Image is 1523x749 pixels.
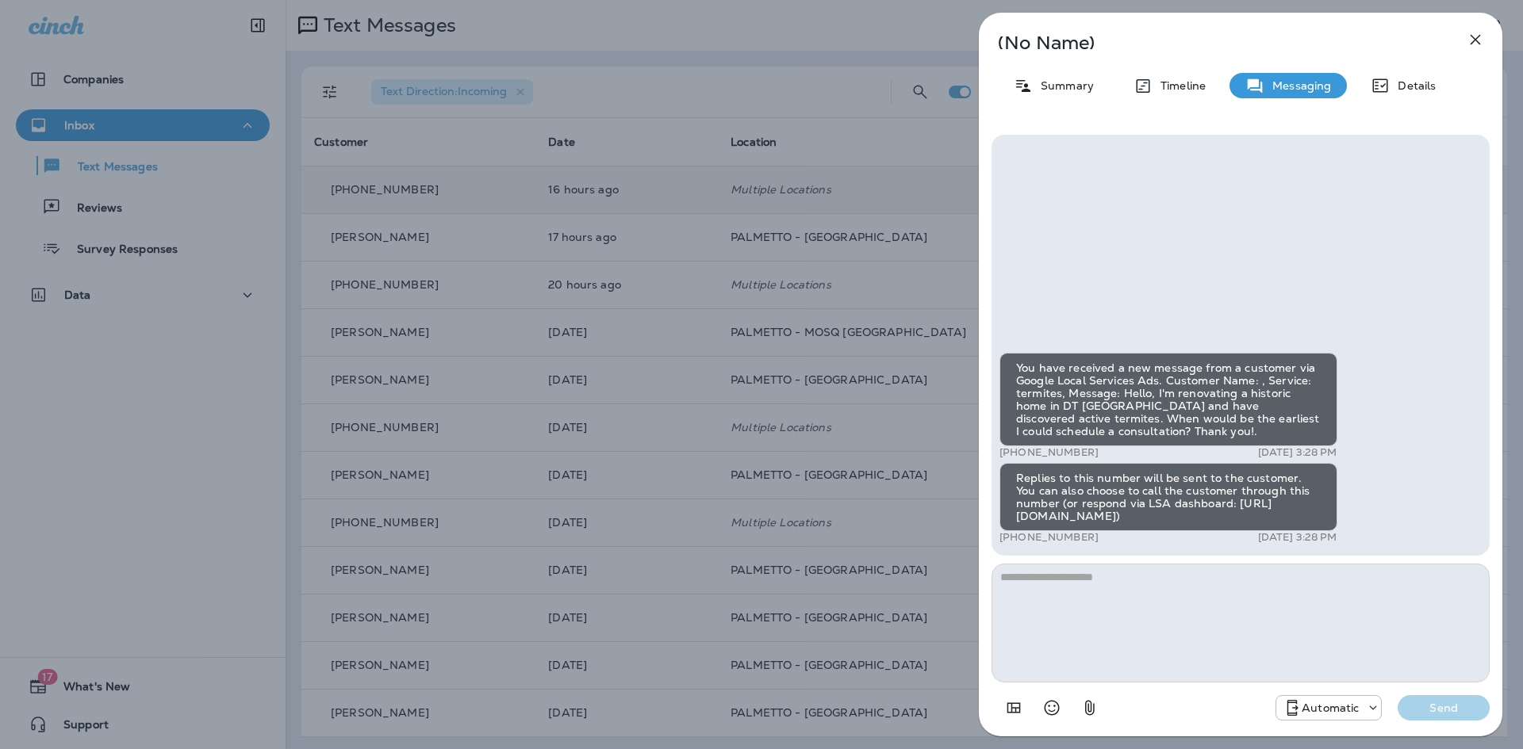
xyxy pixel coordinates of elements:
p: Timeline [1153,79,1206,92]
p: Details [1390,79,1436,92]
p: Summary [1033,79,1094,92]
div: Replies to this number will be sent to the customer. You can also choose to call the customer thr... [999,463,1337,531]
p: Automatic [1302,701,1359,714]
div: You have received a new message from a customer via Google Local Services Ads. Customer Name: , S... [999,353,1337,446]
button: Add in a premade template [998,692,1030,724]
button: Select an emoji [1036,692,1068,724]
p: (No Name) [998,36,1431,49]
p: [PHONE_NUMBER] [999,531,1099,544]
p: [DATE] 3:28 PM [1258,531,1337,544]
p: [DATE] 3:28 PM [1258,446,1337,459]
p: [PHONE_NUMBER] [999,446,1099,459]
p: Messaging [1264,79,1331,92]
